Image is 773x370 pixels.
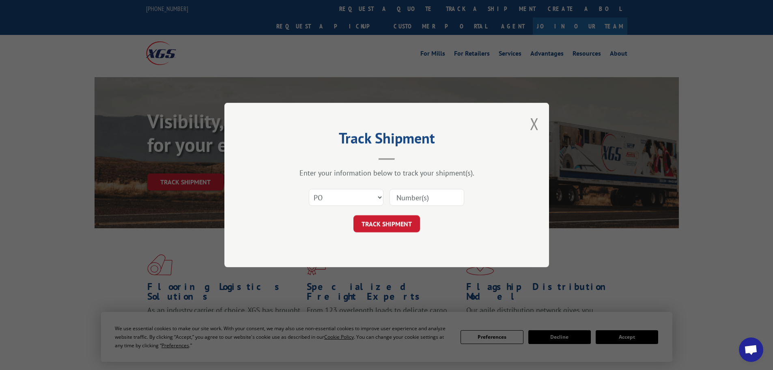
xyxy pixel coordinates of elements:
input: Number(s) [390,189,464,206]
a: Open chat [739,338,763,362]
h2: Track Shipment [265,132,508,148]
button: Close modal [530,113,539,134]
button: TRACK SHIPMENT [353,215,420,232]
div: Enter your information below to track your shipment(s). [265,168,508,177]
